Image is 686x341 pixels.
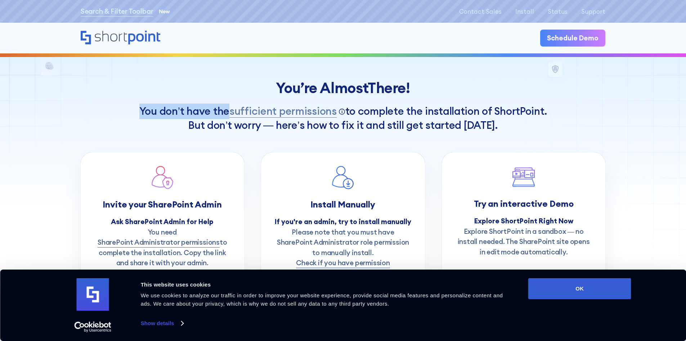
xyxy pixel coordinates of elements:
span: sufficient permissions [229,104,337,119]
a: Schedule Demo [540,30,605,47]
p: Please note that you must have SharePoint Administrator role permission to manually install. [274,227,412,268]
a: SharePoint Administrator permissions [98,237,220,248]
img: logo [77,278,109,311]
a: Usercentrics Cookiebot - opens in a new window [61,322,124,332]
strong: Explore ShortPoint Right Now [474,217,573,225]
p: Explore ShortPoint in a sandbox — no install needed. The SharePoint site opens in edit mode autom... [455,226,592,257]
button: OK [528,278,631,299]
div: Schedule Demo [547,33,598,43]
strong: Install Manually [310,199,375,210]
p: You need to complete the installation. Copy the link and share it with your admin. [94,227,231,268]
strong: If you're an admin, try to install manually [275,217,411,226]
h1: You don’t have the to complete the installation of ShortPoint. But don’t worry — here’s how to fi... [81,104,605,131]
a: Contact Sales [459,8,502,15]
iframe: Chat Widget [556,257,686,341]
a: Search & Filter Toolbar [81,6,153,17]
a: Show details [141,318,183,329]
strong: Invite your SharePoint Admin [103,199,222,210]
strong: Ask SharePoint Admin for Help [111,217,214,226]
strong: Try an interactive Demo [474,198,574,209]
span: There [368,79,406,97]
a: Check if you have permission [296,258,390,268]
div: This website uses cookies [141,280,512,289]
a: Install [515,8,534,15]
div: You’re Almost ! [81,80,605,97]
a: Status [548,8,568,15]
span: We use cookies to analyze our traffic in order to improve your website experience, provide social... [141,292,503,307]
a: Home [81,31,160,45]
a: Support [581,8,605,15]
